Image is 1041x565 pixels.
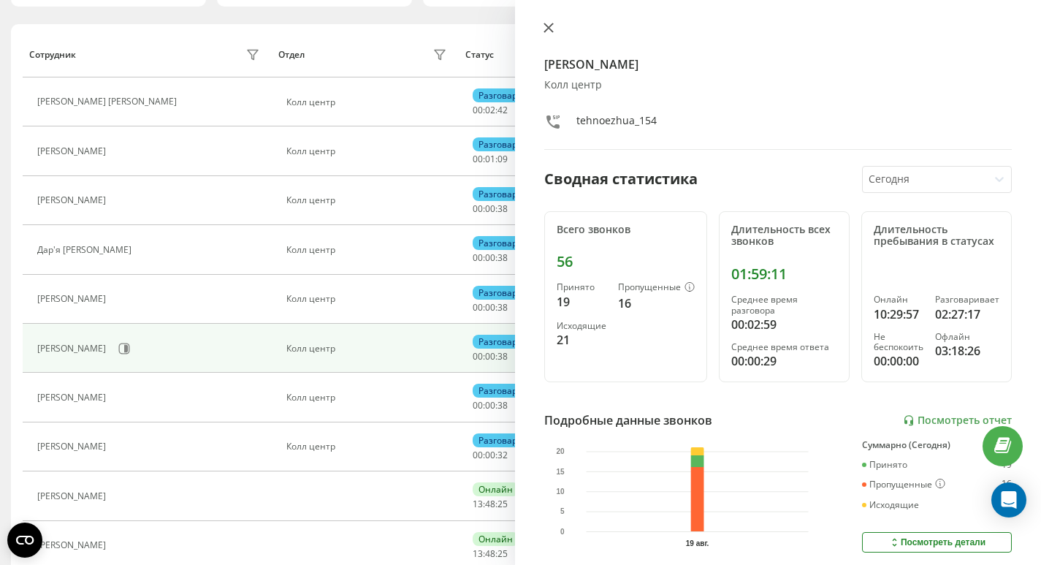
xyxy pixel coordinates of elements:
[888,536,985,548] div: Посмотреть детали
[935,332,999,342] div: Офлайн
[497,153,508,165] span: 09
[473,154,508,164] div: : :
[497,449,508,461] span: 32
[473,236,549,250] div: Разговаривает
[286,97,451,107] div: Колл центр
[903,414,1012,427] a: Посмотреть отчет
[544,168,698,190] div: Сводная статистика
[286,441,451,452] div: Колл центр
[485,399,495,412] span: 00
[618,282,695,294] div: Пропущенные
[557,282,606,292] div: Принято
[485,449,495,461] span: 00
[862,440,1012,450] div: Суммарно (Сегодня)
[556,488,565,496] text: 10
[557,331,606,349] div: 21
[497,399,508,412] span: 38
[473,498,483,510] span: 13
[497,251,508,264] span: 38
[560,528,565,536] text: 0
[37,441,110,452] div: [PERSON_NAME]
[544,79,1012,91] div: Колл центр
[556,468,565,476] text: 15
[473,153,483,165] span: 00
[473,450,508,460] div: : :
[485,251,495,264] span: 00
[874,306,923,323] div: 10:29:57
[874,224,999,249] div: Длительность пребывания в статусах
[473,384,549,398] div: Разговаривает
[473,350,483,363] span: 00
[497,301,508,314] span: 38
[485,153,495,165] span: 01
[286,393,451,403] div: Колл центр
[37,195,110,205] div: [PERSON_NAME]
[473,401,508,411] div: : :
[37,294,110,304] div: [PERSON_NAME]
[862,500,919,510] div: Исходящие
[286,344,451,354] div: Колл центр
[286,294,451,304] div: Колл центр
[731,316,837,333] div: 00:02:59
[935,306,999,323] div: 02:27:17
[556,447,565,455] text: 20
[576,113,657,134] div: tehnoezhua_154
[473,549,508,559] div: : :
[37,344,110,354] div: [PERSON_NAME]
[473,286,549,300] div: Разговаривает
[935,295,999,305] div: Разговаривает
[473,202,483,215] span: 00
[862,460,907,470] div: Принято
[686,539,709,547] text: 19 авг.
[935,342,999,360] div: 03:18:26
[731,352,837,370] div: 00:00:29
[37,393,110,403] div: [PERSON_NAME]
[485,498,495,510] span: 48
[544,56,1012,73] h4: [PERSON_NAME]
[473,88,549,102] div: Разговаривает
[473,104,483,116] span: 00
[862,479,945,490] div: Пропущенные
[37,540,110,550] div: [PERSON_NAME]
[618,295,695,312] div: 16
[465,50,494,60] div: Статус
[557,253,695,270] div: 56
[485,547,495,560] span: 48
[473,499,508,509] div: : :
[473,449,483,461] span: 00
[473,433,549,447] div: Разговаривает
[473,335,549,349] div: Разговаривает
[557,293,606,311] div: 19
[37,146,110,156] div: [PERSON_NAME]
[485,202,495,215] span: 00
[473,137,549,151] div: Разговаривает
[37,245,135,255] div: Дар'я [PERSON_NAME]
[497,547,508,560] span: 25
[473,105,508,115] div: : :
[497,202,508,215] span: 38
[497,498,508,510] span: 25
[862,532,1012,553] button: Посмотреть детали
[473,532,519,546] div: Онлайн
[731,342,837,352] div: Среднее время ответа
[485,350,495,363] span: 00
[29,50,76,60] div: Сотрудник
[874,352,923,370] div: 00:00:00
[874,295,923,305] div: Онлайн
[1002,479,1012,490] div: 16
[37,96,180,107] div: [PERSON_NAME] [PERSON_NAME]
[485,301,495,314] span: 00
[473,303,508,313] div: : :
[473,253,508,263] div: : :
[473,187,549,201] div: Разговаривает
[286,245,451,255] div: Колл центр
[874,332,923,353] div: Не беспокоить
[473,399,483,412] span: 00
[473,352,508,362] div: : :
[7,523,42,558] button: Open CMP widget
[37,491,110,501] div: [PERSON_NAME]
[557,321,606,331] div: Исходящие
[1002,460,1012,470] div: 19
[485,104,495,116] span: 02
[473,204,508,214] div: : :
